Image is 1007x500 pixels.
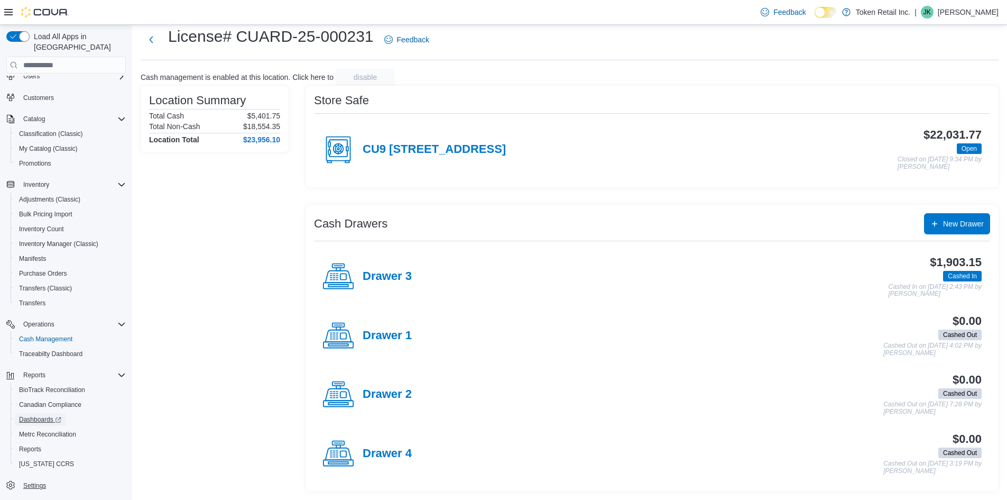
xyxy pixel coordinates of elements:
span: Transfers (Classic) [19,284,72,293]
span: Users [23,72,40,80]
span: Transfers (Classic) [15,282,126,295]
span: BioTrack Reconciliation [19,386,85,394]
button: Bulk Pricing Import [11,207,130,222]
span: Dashboards [15,413,126,426]
a: Classification (Classic) [15,128,87,140]
a: My Catalog (Classic) [15,142,82,155]
h4: Drawer 1 [363,329,412,343]
p: $5,401.75 [247,112,280,120]
h3: $0.00 [953,374,982,386]
button: Promotions [11,156,130,171]
a: Customers [19,92,58,104]
button: Traceabilty Dashboard [11,347,130,361]
h4: $23,956.10 [243,135,280,144]
h6: Total Non-Cash [149,122,200,131]
a: Metrc Reconciliation [15,428,80,441]
span: My Catalog (Classic) [19,144,78,153]
span: disable [354,72,377,83]
button: Users [19,70,44,83]
span: Open [957,143,982,154]
a: BioTrack Reconciliation [15,384,89,396]
a: Purchase Orders [15,267,71,280]
a: Manifests [15,252,50,265]
a: Feedback [380,29,433,50]
span: Cashed Out [943,448,977,458]
h3: Location Summary [149,94,246,107]
span: Open [962,144,977,153]
span: Cash Management [19,335,72,343]
input: Dark Mode [815,7,837,18]
span: Purchase Orders [15,267,126,280]
span: Inventory Manager (Classic) [19,240,98,248]
p: Cash management is enabled at this location. Click here to [141,73,334,81]
span: Users [19,70,126,83]
button: Inventory [19,178,53,191]
a: Dashboards [11,412,130,427]
span: BioTrack Reconciliation [15,384,126,396]
span: Operations [23,320,54,329]
span: Cashed In [948,271,977,281]
button: Catalog [19,113,49,125]
p: Cashed In on [DATE] 2:43 PM by [PERSON_NAME] [888,284,982,298]
span: Cashed Out [938,448,982,458]
span: Feedback [773,7,806,17]
button: Inventory Manager (Classic) [11,237,130,251]
a: Cash Management [15,333,77,346]
span: Transfers [19,299,45,307]
button: Settings [2,478,130,493]
a: Dashboards [15,413,66,426]
span: Feedback [397,34,429,45]
button: Reports [2,368,130,383]
button: Reports [19,369,50,381]
span: JK [923,6,931,19]
span: Classification (Classic) [15,128,126,140]
h3: $0.00 [953,433,982,446]
span: Promotions [15,157,126,170]
a: [US_STATE] CCRS [15,458,78,470]
span: Catalog [23,115,45,123]
h3: $1,903.15 [930,256,982,269]
span: Adjustments (Classic) [19,195,80,204]
button: Canadian Compliance [11,397,130,412]
button: Catalog [2,112,130,126]
span: Traceabilty Dashboard [15,348,126,360]
span: Inventory [23,180,49,189]
button: Reports [11,442,130,457]
span: Inventory Count [15,223,126,235]
span: Classification (Classic) [19,130,83,138]
span: My Catalog (Classic) [15,142,126,155]
button: Users [2,69,130,84]
h3: Cash Drawers [314,217,387,230]
span: Transfers [15,297,126,310]
p: [PERSON_NAME] [938,6,999,19]
span: Cashed Out [938,330,982,340]
span: Canadian Compliance [15,398,126,411]
span: Reports [19,445,41,453]
span: Customers [23,94,54,102]
button: Customers [2,90,130,105]
button: Manifests [11,251,130,266]
a: Inventory Count [15,223,68,235]
span: Customers [19,91,126,104]
button: Metrc Reconciliation [11,427,130,442]
a: Adjustments (Classic) [15,193,85,206]
p: $18,554.35 [243,122,280,131]
h6: Total Cash [149,112,184,120]
span: Cashed Out [943,389,977,398]
a: Transfers (Classic) [15,282,76,295]
a: Inventory Manager (Classic) [15,238,103,250]
p: Cashed Out on [DATE] 3:19 PM by [PERSON_NAME] [883,460,982,475]
span: Canadian Compliance [19,401,81,409]
span: Traceabilty Dashboard [19,350,82,358]
img: Cova [21,7,69,17]
button: Purchase Orders [11,266,130,281]
h3: $22,031.77 [923,129,982,141]
button: Next [141,29,162,50]
button: Operations [19,318,59,331]
button: BioTrack Reconciliation [11,383,130,397]
span: Manifests [15,252,126,265]
button: Inventory [2,177,130,192]
button: Transfers (Classic) [11,281,130,296]
span: Dashboards [19,415,61,424]
button: Inventory Count [11,222,130,237]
